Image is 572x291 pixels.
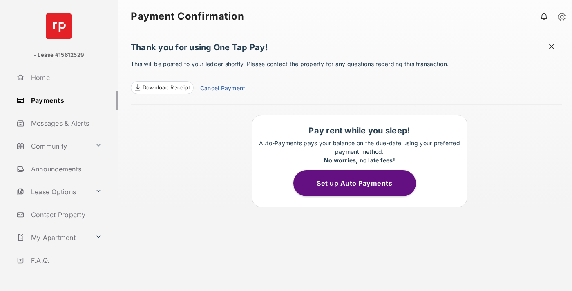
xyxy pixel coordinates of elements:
h1: Thank you for using One Tap Pay! [131,42,562,56]
a: Set up Auto Payments [293,179,426,187]
a: Download Receipt [131,81,194,94]
a: Home [13,68,118,87]
a: My Apartment [13,228,92,247]
strong: Payment Confirmation [131,11,244,21]
a: Community [13,136,92,156]
p: - Lease #15612529 [34,51,84,59]
a: Cancel Payment [200,84,245,94]
button: Set up Auto Payments [293,170,416,196]
h1: Pay rent while you sleep! [256,126,463,136]
img: svg+xml;base64,PHN2ZyB4bWxucz0iaHR0cDovL3d3dy53My5vcmcvMjAwMC9zdmciIHdpZHRoPSI2NCIgaGVpZ2h0PSI2NC... [46,13,72,39]
a: Messages & Alerts [13,113,118,133]
p: This will be posted to your ledger shortly. Please contact the property for any questions regardi... [131,60,562,94]
div: No worries, no late fees! [256,156,463,164]
span: Download Receipt [143,84,190,92]
a: Lease Options [13,182,92,202]
a: Payments [13,91,118,110]
a: Contact Property [13,205,118,224]
a: F.A.Q. [13,251,118,270]
p: Auto-Payments pays your balance on the due-date using your preferred payment method. [256,139,463,164]
a: Announcements [13,159,118,179]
